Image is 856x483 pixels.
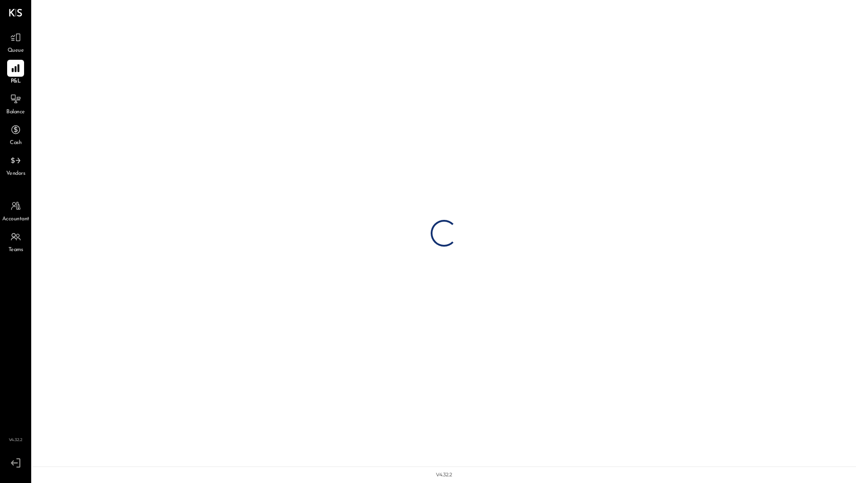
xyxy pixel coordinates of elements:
[11,78,21,86] span: P&L
[10,139,21,147] span: Cash
[0,152,31,178] a: Vendors
[2,215,29,223] span: Accountant
[0,198,31,223] a: Accountant
[436,471,452,479] div: v 4.32.2
[6,108,25,116] span: Balance
[0,121,31,147] a: Cash
[0,29,31,55] a: Queue
[0,91,31,116] a: Balance
[8,47,24,55] span: Queue
[8,246,23,254] span: Teams
[6,170,25,178] span: Vendors
[0,228,31,254] a: Teams
[0,60,31,86] a: P&L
